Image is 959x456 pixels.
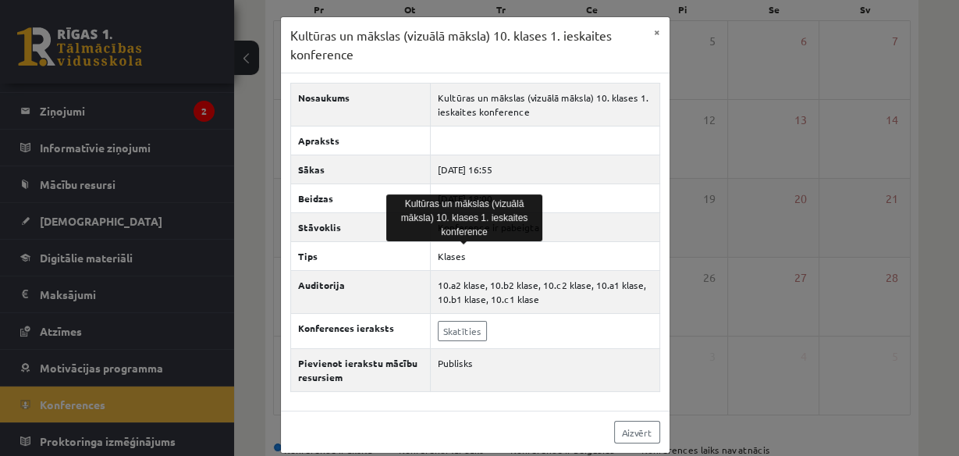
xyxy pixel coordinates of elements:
[290,271,430,314] th: Auditorija
[290,184,430,213] th: Beidzas
[290,213,430,242] th: Stāvoklis
[614,421,660,444] a: Aizvērt
[438,321,487,341] a: Skatīties
[430,271,659,314] td: 10.a2 klase, 10.b2 klase, 10.c2 klase, 10.a1 klase, 10.b1 klase, 10.c1 klase
[430,213,659,242] td: Konference ir pabeigta
[430,349,659,392] td: Publisks
[430,155,659,184] td: [DATE] 16:55
[290,349,430,392] th: Pievienot ierakstu mācību resursiem
[290,242,430,271] th: Tips
[290,27,645,63] h3: Kultūras un mākslas (vizuālā māksla) 10. klases 1. ieskaites konference
[290,314,430,349] th: Konferences ieraksts
[430,242,659,271] td: Klases
[290,126,430,155] th: Apraksts
[645,17,670,47] button: ×
[386,194,542,241] div: Kultūras un mākslas (vizuālā māksla) 10. klases 1. ieskaites konference
[430,84,659,126] td: Kultūras un mākslas (vizuālā māksla) 10. klases 1. ieskaites konference
[430,184,659,213] td: [DATE] 18:00
[290,155,430,184] th: Sākas
[290,84,430,126] th: Nosaukums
